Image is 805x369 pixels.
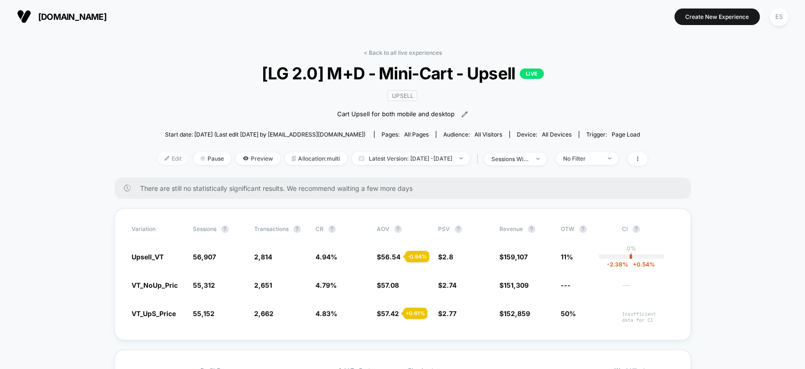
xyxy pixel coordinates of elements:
div: No Filter [563,155,601,162]
p: LIVE [520,69,543,79]
span: 151,309 [504,281,529,289]
button: ? [221,225,229,233]
a: < Back to all live experiences [364,49,442,56]
span: all devices [542,131,572,138]
span: 2,651 [254,281,272,289]
img: end [200,156,205,161]
span: Variation [132,225,183,233]
span: [DOMAIN_NAME] [38,12,107,22]
div: sessions with impression [491,155,529,163]
span: Insufficient data for CI [622,311,674,323]
span: 56,907 [193,253,216,261]
span: $ [499,281,529,289]
img: end [536,158,539,160]
span: $ [499,309,530,318]
span: Upsell [387,90,417,101]
img: end [459,157,463,159]
span: all pages [404,131,429,138]
span: Latest Version: [DATE] - [DATE] [352,152,470,165]
span: 4.94 % [315,253,337,261]
span: Edit [158,152,189,165]
span: 55,152 [193,309,215,318]
span: Upsell_VT [132,253,164,261]
div: - 0.94 % [405,251,429,262]
span: OTW [561,225,613,233]
button: [DOMAIN_NAME] [14,9,109,24]
span: 57.42 [381,309,399,318]
span: --- [622,283,674,290]
span: Start date: [DATE] (Last edit [DATE] by [EMAIL_ADDRESS][DOMAIN_NAME]) [165,131,365,138]
span: CI [622,225,674,233]
span: Transactions [254,225,289,232]
span: 4.83 % [315,309,337,318]
button: ? [579,225,587,233]
span: CR [315,225,324,232]
button: ? [328,225,336,233]
div: ES [770,8,788,26]
span: 2,662 [254,309,274,318]
img: end [608,157,611,159]
img: calendar [359,156,364,161]
button: ? [293,225,301,233]
span: 56.54 [381,253,400,261]
span: [LG 2.0] M+D - Mini-Cart - Upsell [182,63,623,83]
span: Device: [509,131,579,138]
button: ES [767,7,791,26]
span: Revenue [499,225,523,232]
span: Sessions [193,225,216,232]
img: Visually logo [17,9,31,24]
span: Cart Upsell for both mobile and desktop [337,110,454,119]
span: There are still no statistically significant results. We recommend waiting a few more days [140,184,672,192]
span: 2.74 [442,281,456,289]
button: Create New Experience [674,9,760,25]
span: -2.38 % [607,261,628,268]
span: $ [438,309,456,318]
span: VT_UpS_Price [132,309,176,318]
span: $ [377,309,399,318]
span: --- [561,281,571,289]
span: $ [499,253,528,261]
span: PSV [438,225,450,232]
span: $ [438,253,453,261]
span: | [474,152,484,166]
span: Pause [193,152,231,165]
span: 2.77 [442,309,456,318]
span: + [633,261,637,268]
img: rebalance [292,156,296,161]
span: 57.08 [381,281,399,289]
button: ? [528,225,535,233]
div: + 0.61 % [403,308,427,319]
span: 55,312 [193,281,215,289]
span: $ [438,281,456,289]
span: 159,107 [504,253,528,261]
div: Trigger: [586,131,640,138]
button: ? [394,225,402,233]
span: 2,814 [254,253,272,261]
span: Allocation: multi [285,152,347,165]
span: VT_NoUp_Pric [132,281,178,289]
p: 0% [627,245,636,252]
span: AOV [377,225,390,232]
span: 2.8 [442,253,453,261]
span: All Visitors [474,131,502,138]
span: 0.54 % [628,261,655,268]
button: ? [632,225,640,233]
span: Preview [236,152,280,165]
span: Page Load [612,131,640,138]
span: $ [377,253,400,261]
div: Audience: [443,131,502,138]
span: 50% [561,309,576,318]
p: | [631,252,632,259]
div: Pages: [382,131,429,138]
button: ? [455,225,462,233]
span: 11% [561,253,573,261]
span: 4.79 % [315,281,337,289]
span: $ [377,281,399,289]
img: edit [165,156,169,161]
span: 152,859 [504,309,530,318]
